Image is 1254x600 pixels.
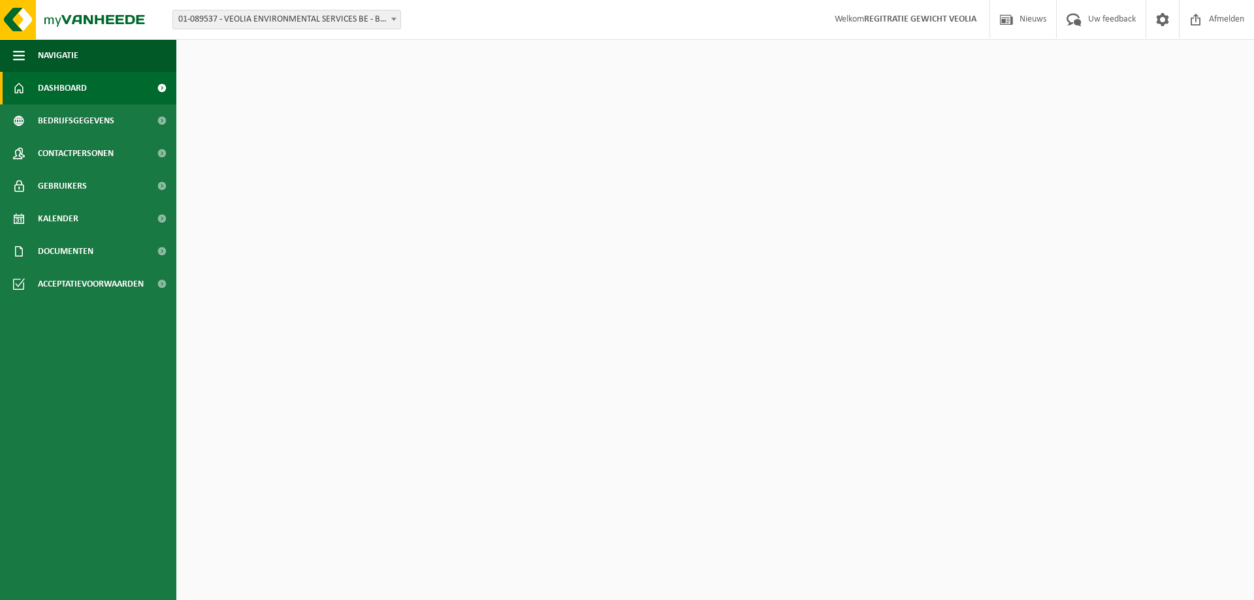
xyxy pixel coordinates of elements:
[172,10,401,29] span: 01-089537 - VEOLIA ENVIRONMENTAL SERVICES BE - BEERSE
[864,14,976,24] strong: REGITRATIE GEWICHT VEOLIA
[38,268,144,300] span: Acceptatievoorwaarden
[38,202,78,235] span: Kalender
[38,39,78,72] span: Navigatie
[38,137,114,170] span: Contactpersonen
[38,104,114,137] span: Bedrijfsgegevens
[38,170,87,202] span: Gebruikers
[173,10,400,29] span: 01-089537 - VEOLIA ENVIRONMENTAL SERVICES BE - BEERSE
[38,235,93,268] span: Documenten
[38,72,87,104] span: Dashboard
